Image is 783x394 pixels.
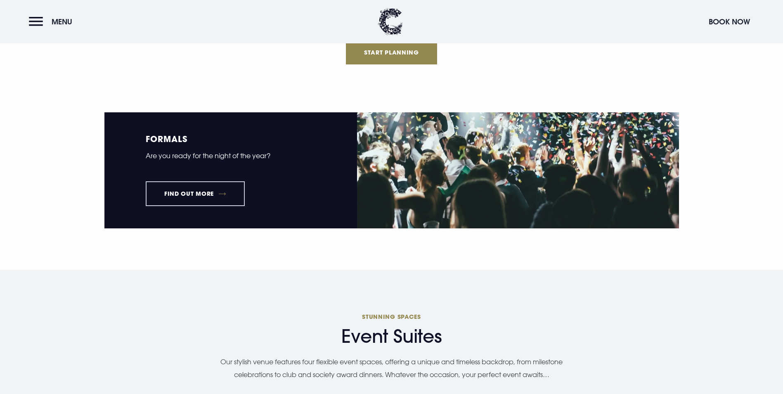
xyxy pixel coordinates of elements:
p: Our stylish venue features four flexible event spaces, offering a unique and timeless backdrop, f... [202,356,582,381]
a: Start Planning [346,40,438,64]
button: Book Now [705,13,754,31]
a: Find out more [146,181,245,206]
span: Stunning Spaces [109,313,674,320]
p: Are you ready for the night of the year? [146,150,316,162]
button: Menu [29,13,76,31]
span: Event Suites [109,325,674,347]
h5: Formals [146,135,316,143]
span: Menu [52,17,72,26]
img: Clandeboye Lodge [378,8,403,35]
img: School formal at Clandeboye Lodge event venue in northern ireland. [357,112,679,229]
